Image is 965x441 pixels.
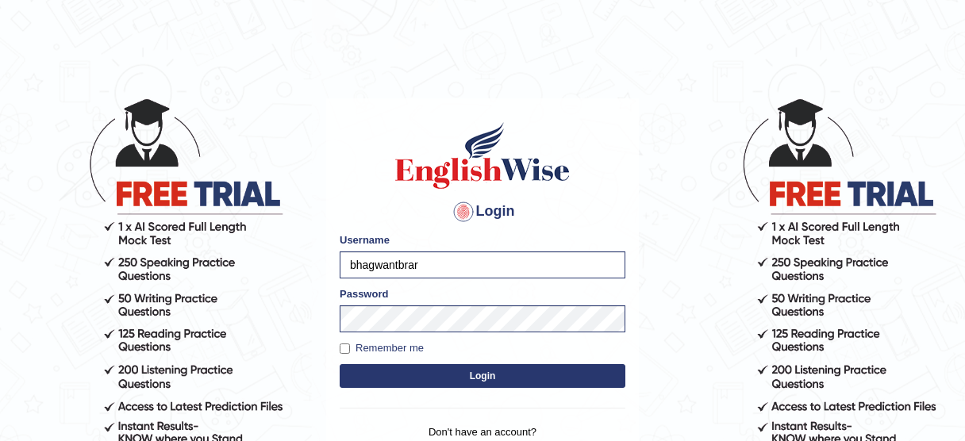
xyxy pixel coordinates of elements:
[340,286,388,301] label: Password
[340,340,424,356] label: Remember me
[340,232,390,247] label: Username
[340,364,625,388] button: Login
[392,120,573,191] img: Logo of English Wise sign in for intelligent practice with AI
[340,343,350,354] input: Remember me
[340,199,625,224] h4: Login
